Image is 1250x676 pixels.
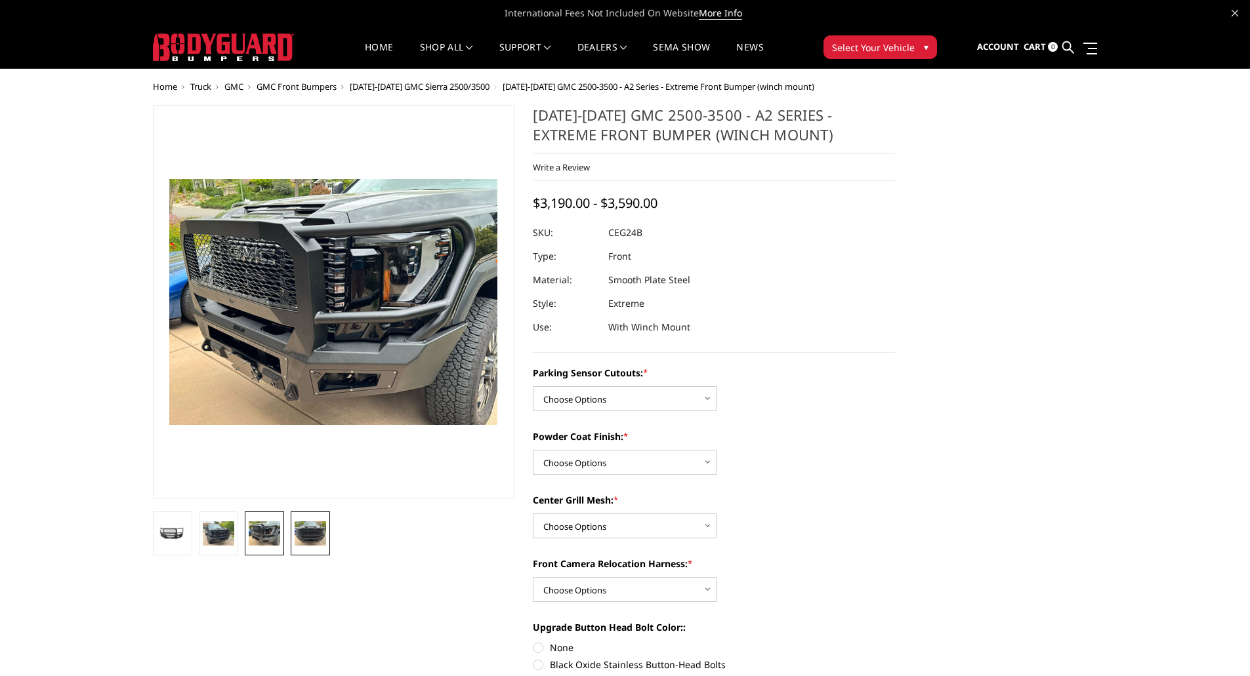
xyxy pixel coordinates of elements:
[533,429,895,443] label: Powder Coat Finish:
[203,521,234,545] img: 2024-2025 GMC 2500-3500 - A2 Series - Extreme Front Bumper (winch mount)
[577,43,627,68] a: Dealers
[977,41,1019,52] span: Account
[608,292,644,315] dd: Extreme
[533,620,895,634] label: Upgrade Button Head Bolt Color::
[533,161,590,173] a: Write a Review
[533,366,895,380] label: Parking Sensor Cutouts:
[533,641,895,654] label: None
[153,81,177,92] a: Home
[350,81,490,92] a: [DATE]-[DATE] GMC Sierra 2500/3500
[533,221,598,245] dt: SKU:
[1184,613,1250,676] iframe: Chat Widget
[499,43,551,68] a: Support
[157,527,188,542] img: 2024-2025 GMC 2500-3500 - A2 Series - Extreme Front Bumper (winch mount)
[977,30,1019,65] a: Account
[1024,41,1046,52] span: Cart
[608,268,690,292] dd: Smooth Plate Steel
[153,105,515,498] a: 2024-2025 GMC 2500-3500 - A2 Series - Extreme Front Bumper (winch mount)
[533,658,895,671] label: Black Oxide Stainless Button-Head Bolts
[533,268,598,292] dt: Material:
[533,557,895,570] label: Front Camera Relocation Harness:
[533,292,598,315] dt: Style:
[257,81,337,92] a: GMC Front Bumpers
[533,105,895,154] h1: [DATE]-[DATE] GMC 2500-3500 - A2 Series - Extreme Front Bumper (winch mount)
[924,40,928,54] span: ▾
[533,194,657,212] span: $3,190.00 - $3,590.00
[823,35,937,59] button: Select Your Vehicle
[224,81,243,92] a: GMC
[420,43,473,68] a: shop all
[533,493,895,507] label: Center Grill Mesh:
[653,43,710,68] a: SEMA Show
[1024,30,1058,65] a: Cart 0
[832,41,915,54] span: Select Your Vehicle
[249,521,280,545] img: 2024-2025 GMC 2500-3500 - A2 Series - Extreme Front Bumper (winch mount)
[295,521,326,545] img: 2024-2025 GMC 2500-3500 - A2 Series - Extreme Front Bumper (winch mount)
[503,81,814,92] span: [DATE]-[DATE] GMC 2500-3500 - A2 Series - Extreme Front Bumper (winch mount)
[608,315,690,339] dd: With Winch Mount
[365,43,393,68] a: Home
[736,43,763,68] a: News
[533,315,598,339] dt: Use:
[699,7,742,20] a: More Info
[1048,42,1058,52] span: 0
[533,245,598,268] dt: Type:
[190,81,211,92] a: Truck
[608,221,642,245] dd: CEG24B
[608,245,631,268] dd: Front
[153,33,294,61] img: BODYGUARD BUMPERS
